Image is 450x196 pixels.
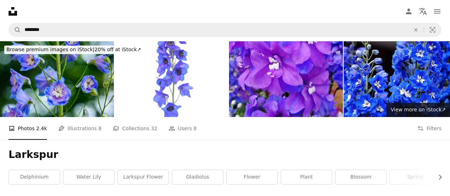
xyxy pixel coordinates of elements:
a: gladiolus [172,170,223,184]
button: Search Unsplash [9,23,21,37]
span: Browse premium images on iStock | [6,47,94,52]
span: 8 [99,125,102,132]
a: plant [281,170,332,184]
button: Filters [417,117,441,140]
img: Delphinium flower [115,41,228,117]
h1: Larkspur [9,148,441,161]
form: Find visuals sitewide [9,23,441,37]
a: larkspur flower [118,170,169,184]
a: View more on iStock↗ [386,103,450,117]
span: 20% off at iStock ↗ [6,47,141,52]
a: Collections 32 [113,117,157,140]
a: spring [390,170,441,184]
button: Language [416,4,430,18]
span: 32 [151,125,157,132]
button: scroll list to the right [434,170,441,184]
a: delphinium [9,170,60,184]
a: Users 8 [169,117,197,140]
span: 8 [194,125,197,132]
a: blossom [335,170,386,184]
a: Illustrations 8 [58,117,101,140]
a: Log in / Sign up [402,4,416,18]
button: Visual search [424,23,441,37]
a: water lily [63,170,114,184]
img: Delphinium [229,41,343,117]
span: View more on iStock ↗ [391,107,446,112]
a: Home — Unsplash [9,7,17,16]
button: Menu [430,4,444,18]
a: flower [227,170,277,184]
button: Clear [408,23,424,37]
